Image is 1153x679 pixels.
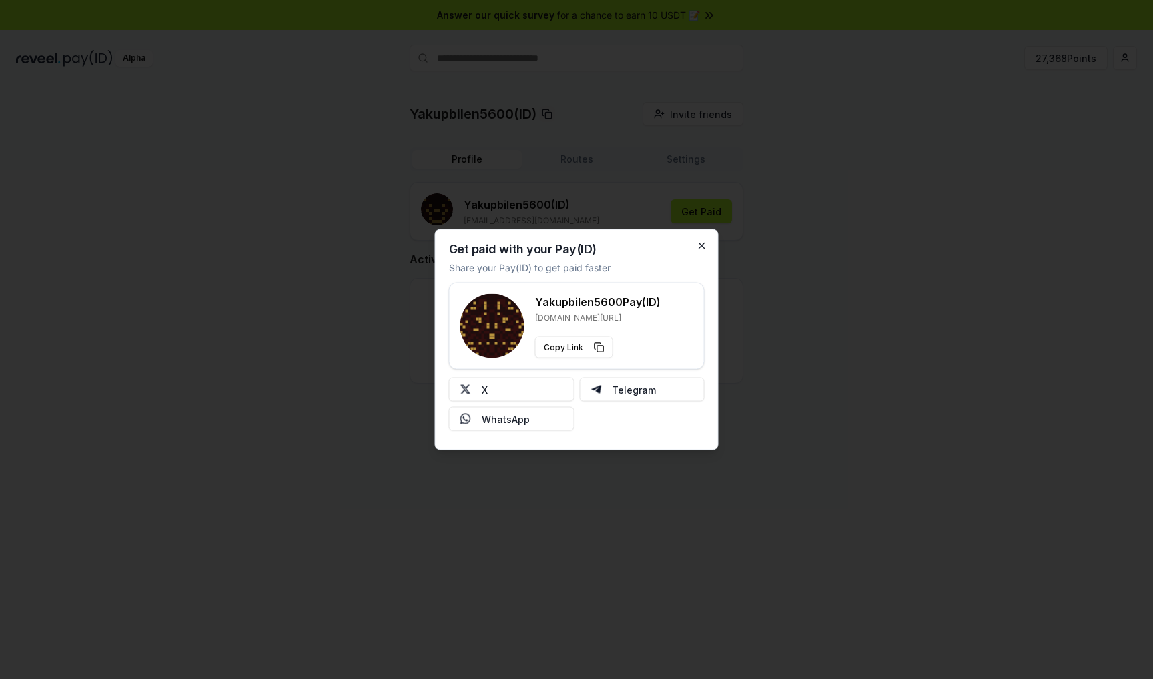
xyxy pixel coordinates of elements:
button: Copy Link [535,337,613,358]
img: Telegram [591,384,601,395]
h3: Yakupbilen5600 Pay(ID) [535,294,661,310]
p: Share your Pay(ID) to get paid faster [449,261,611,275]
img: Whatsapp [460,414,471,424]
button: WhatsApp [449,407,574,431]
button: X [449,378,574,402]
button: Telegram [579,378,705,402]
p: [DOMAIN_NAME][URL] [535,313,661,323]
h2: Get paid with your Pay(ID) [449,243,597,255]
img: X [460,384,471,395]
